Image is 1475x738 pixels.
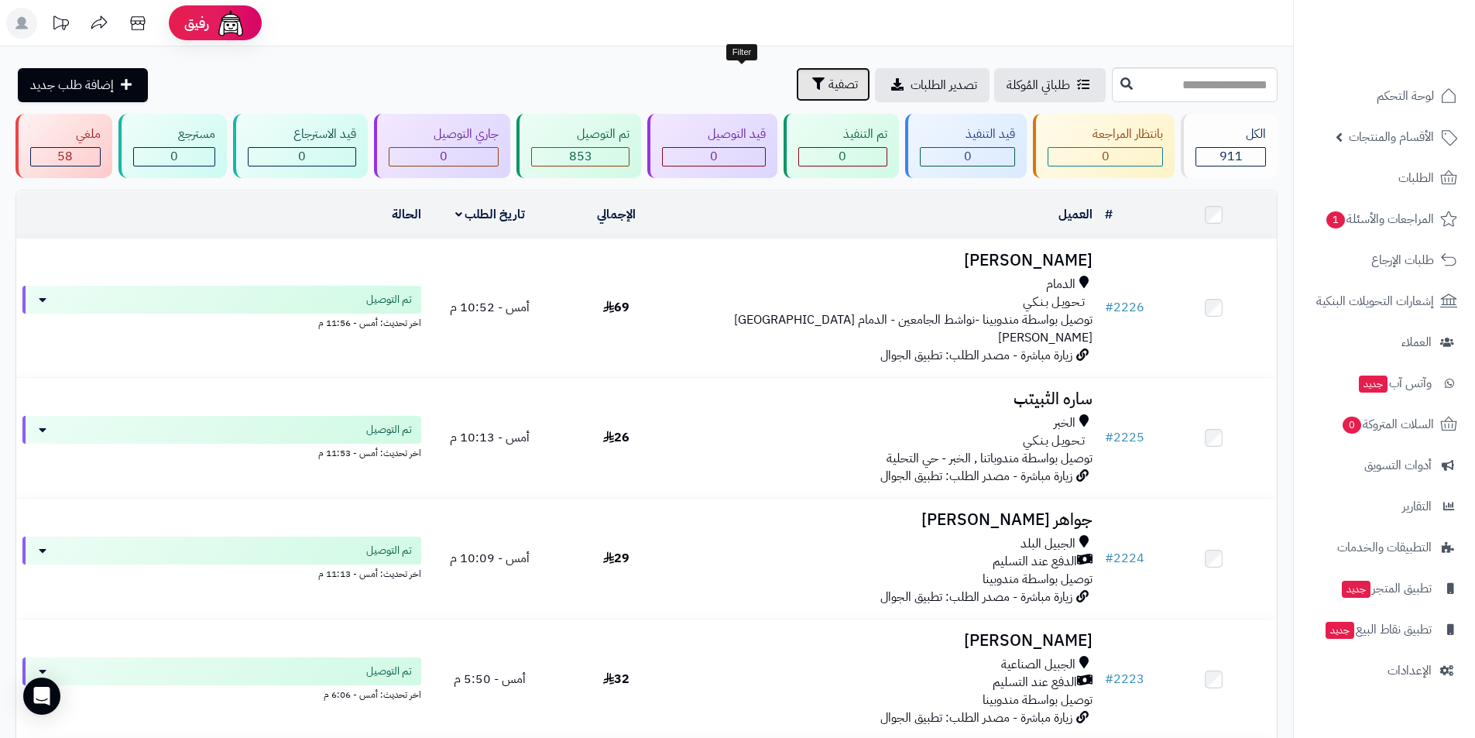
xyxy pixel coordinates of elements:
div: Filter [726,44,757,61]
span: إشعارات التحويلات البنكية [1316,290,1434,312]
div: اخر تحديث: أمس - 11:56 م [22,314,421,330]
a: تم التوصيل 853 [513,114,644,178]
span: تصفية [828,75,858,94]
span: 0 [298,147,306,166]
span: 69 [603,298,629,317]
a: الإعدادات [1303,652,1466,689]
span: تم التوصيل [366,422,412,438]
div: 0 [134,148,215,166]
a: جاري التوصيل 0 [371,114,514,178]
div: اخر تحديث: أمس - 11:53 م [22,444,421,460]
a: طلبات الإرجاع [1303,242,1466,279]
span: أمس - 10:52 م [450,298,530,317]
div: الكل [1195,125,1266,143]
div: ملغي [30,125,101,143]
div: 0 [921,148,1014,166]
span: أمس - 5:50 م [454,670,526,688]
span: جديد [1342,581,1370,598]
span: وآتس آب [1357,372,1432,394]
span: أمس - 10:09 م [450,549,530,568]
span: زيارة مباشرة - مصدر الطلب: تطبيق الجوال [880,467,1072,486]
span: جديد [1326,622,1354,639]
span: تم التوصيل [366,292,412,307]
h3: جواهر [PERSON_NAME] [685,511,1093,529]
a: تم التنفيذ 0 [780,114,903,178]
a: قيد التنفيذ 0 [902,114,1030,178]
div: بانتظار المراجعة [1048,125,1164,143]
span: توصيل بواسطة مندوبينا [983,570,1093,589]
div: تم التنفيذ [798,125,888,143]
a: تاريخ الطلب [455,205,526,224]
a: الإجمالي [597,205,636,224]
div: 0 [663,148,765,166]
span: # [1105,428,1113,447]
div: قيد الاسترجاع [248,125,356,143]
span: 0 [839,147,846,166]
span: توصيل بواسطة مندوباتنا , الخبر - حي التحلية [887,449,1093,468]
a: مسترجع 0 [115,114,231,178]
span: أدوات التسويق [1364,455,1432,476]
span: 26 [603,428,629,447]
span: التطبيقات والخدمات [1337,537,1432,558]
img: logo-2.png [1370,12,1460,44]
span: 853 [569,147,592,166]
a: الطلبات [1303,160,1466,197]
span: الإعدادات [1388,660,1432,681]
span: الجبيل الصناعية [1001,656,1075,674]
div: 0 [249,148,355,166]
span: الطلبات [1398,167,1434,189]
span: العملاء [1401,331,1432,353]
a: العملاء [1303,324,1466,361]
span: 0 [710,147,718,166]
h3: [PERSON_NAME] [685,632,1093,650]
span: رفيق [184,14,209,33]
a: # [1105,205,1113,224]
a: #2224 [1105,549,1144,568]
a: الكل911 [1178,114,1281,178]
div: اخر تحديث: أمس - 6:06 م [22,685,421,702]
span: 0 [440,147,448,166]
span: السلات المتروكة [1341,414,1434,435]
a: العميل [1058,205,1093,224]
a: طلباتي المُوكلة [994,68,1106,102]
div: 58 [31,148,100,166]
a: تصدير الطلبات [875,68,990,102]
span: تم التوصيل [366,664,412,679]
a: التقارير [1303,488,1466,525]
span: إضافة طلب جديد [30,76,114,94]
span: طلباتي المُوكلة [1007,76,1070,94]
a: الحالة [392,205,421,224]
span: تطبيق نقاط البيع [1324,619,1432,640]
span: # [1105,670,1113,688]
a: قيد الاسترجاع 0 [230,114,371,178]
span: 0 [964,147,972,166]
a: المراجعات والأسئلة1 [1303,201,1466,238]
span: طلبات الإرجاع [1371,249,1434,271]
div: جاري التوصيل [389,125,499,143]
a: التطبيقات والخدمات [1303,529,1466,566]
span: زيارة مباشرة - مصدر الطلب: تطبيق الجوال [880,588,1072,606]
span: جديد [1359,376,1388,393]
span: توصيل بواسطة مندوبينا [983,691,1093,709]
span: # [1105,549,1113,568]
span: 32 [603,670,629,688]
span: 911 [1219,147,1243,166]
span: 0 [170,147,178,166]
span: زيارة مباشرة - مصدر الطلب: تطبيق الجوال [880,346,1072,365]
div: قيد التوصيل [662,125,766,143]
span: التقارير [1402,496,1432,517]
span: 0 [1102,147,1110,166]
span: أمس - 10:13 م [450,428,530,447]
span: 58 [57,147,73,166]
span: الدفع عند التسليم [993,553,1077,571]
div: 0 [1048,148,1163,166]
a: إشعارات التحويلات البنكية [1303,283,1466,320]
span: الدفع عند التسليم [993,674,1077,692]
span: الجبيل البلد [1020,535,1075,553]
div: قيد التنفيذ [920,125,1015,143]
a: لوحة التحكم [1303,77,1466,115]
button: تصفية [796,67,870,101]
a: السلات المتروكة0 [1303,406,1466,443]
span: # [1105,298,1113,317]
span: 29 [603,549,629,568]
